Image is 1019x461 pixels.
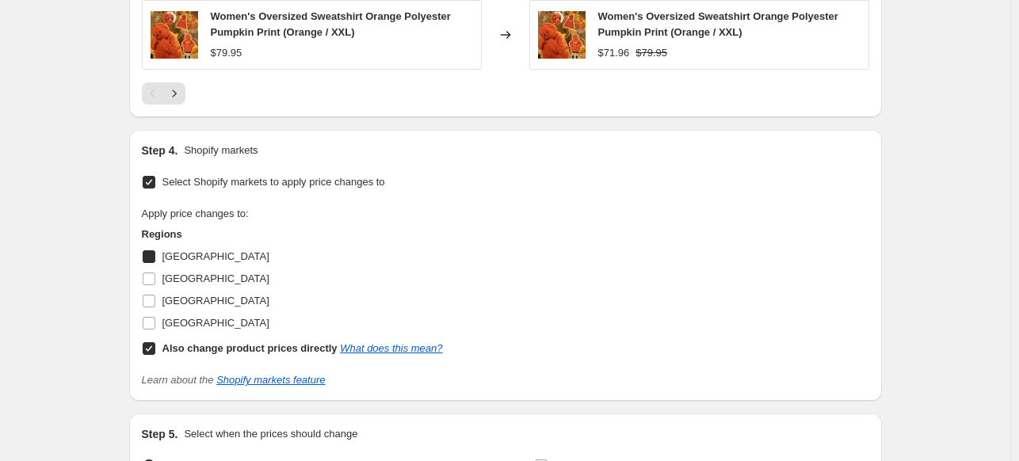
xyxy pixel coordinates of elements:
[142,208,249,219] span: Apply price changes to:
[211,45,242,61] div: $79.95
[162,176,385,188] span: Select Shopify markets to apply price changes to
[162,272,269,284] span: [GEOGRAPHIC_DATA]
[163,82,185,105] button: Next
[184,426,357,442] p: Select when the prices should change
[635,45,667,61] strike: $79.95
[598,10,838,38] span: Women's Oversized Sweatshirt Orange Polyester Pumpkin Print (Orange / XXL)
[142,374,326,386] i: Learn about the
[216,374,325,386] a: Shopify markets feature
[142,227,443,242] h3: Regions
[162,317,269,329] span: [GEOGRAPHIC_DATA]
[340,342,442,354] a: What does this mean?
[142,82,185,105] nav: Pagination
[538,11,586,59] img: b8b789b0-b697-44f6-b4d3-2edae6f7a640_80x.jpg
[162,342,338,354] b: Also change product prices directly
[162,250,269,262] span: [GEOGRAPHIC_DATA]
[184,143,258,158] p: Shopify markets
[142,426,178,442] h2: Step 5.
[598,45,630,61] div: $71.96
[211,10,451,38] span: Women's Oversized Sweatshirt Orange Polyester Pumpkin Print (Orange / XXL)
[151,11,198,59] img: b8b789b0-b697-44f6-b4d3-2edae6f7a640_80x.jpg
[142,143,178,158] h2: Step 4.
[162,295,269,307] span: [GEOGRAPHIC_DATA]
